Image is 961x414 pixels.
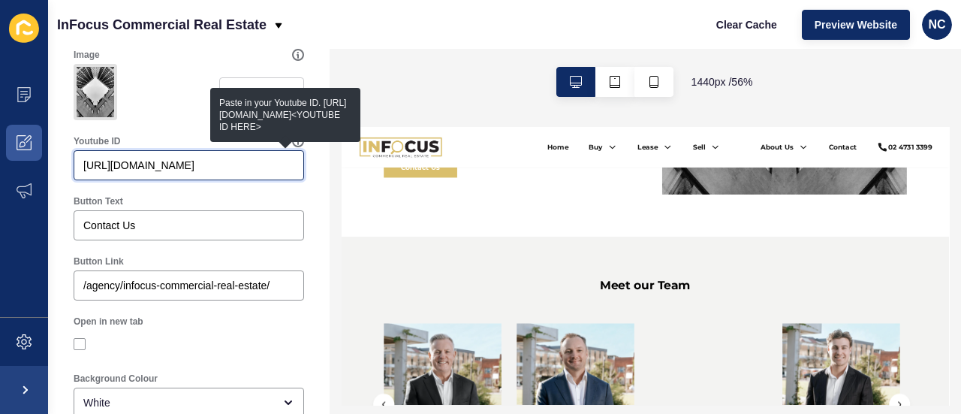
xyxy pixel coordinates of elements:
button: Clear Cache [703,10,790,40]
label: Youtube ID [74,135,120,147]
button: Upload new [219,77,304,107]
span: Clear Cache [716,17,777,32]
label: Image [74,49,100,61]
label: Button Text [74,195,123,207]
span: Upload new [232,85,291,100]
span: 1440 px / 56 % [691,74,753,89]
img: 1aaec4a37bfa359aa7d9407627c59480.jpg [77,67,114,117]
img: InFocus Commercial Real Estate [30,15,180,57]
a: Buy [440,27,465,45]
button: Preview Website [802,10,910,40]
label: Open in new tab [74,316,143,328]
label: Button Link [74,255,124,267]
label: Background Colour [74,373,158,385]
div: Paste in your Youtube ID. [URL][DOMAIN_NAME]<YOUTUBE ID HERE> [219,97,351,133]
span: Preview Website [815,17,897,32]
h2: Meet our Team [230,270,851,295]
span: NC [928,17,945,32]
a: Lease [527,27,565,45]
a: Home [366,27,405,45]
a: Sell [625,27,649,45]
p: InFocus Commercial Real Estate [57,6,267,44]
a: Contact [867,27,917,45]
a: Contact Us [75,54,206,90]
a: About Us [746,27,806,45]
